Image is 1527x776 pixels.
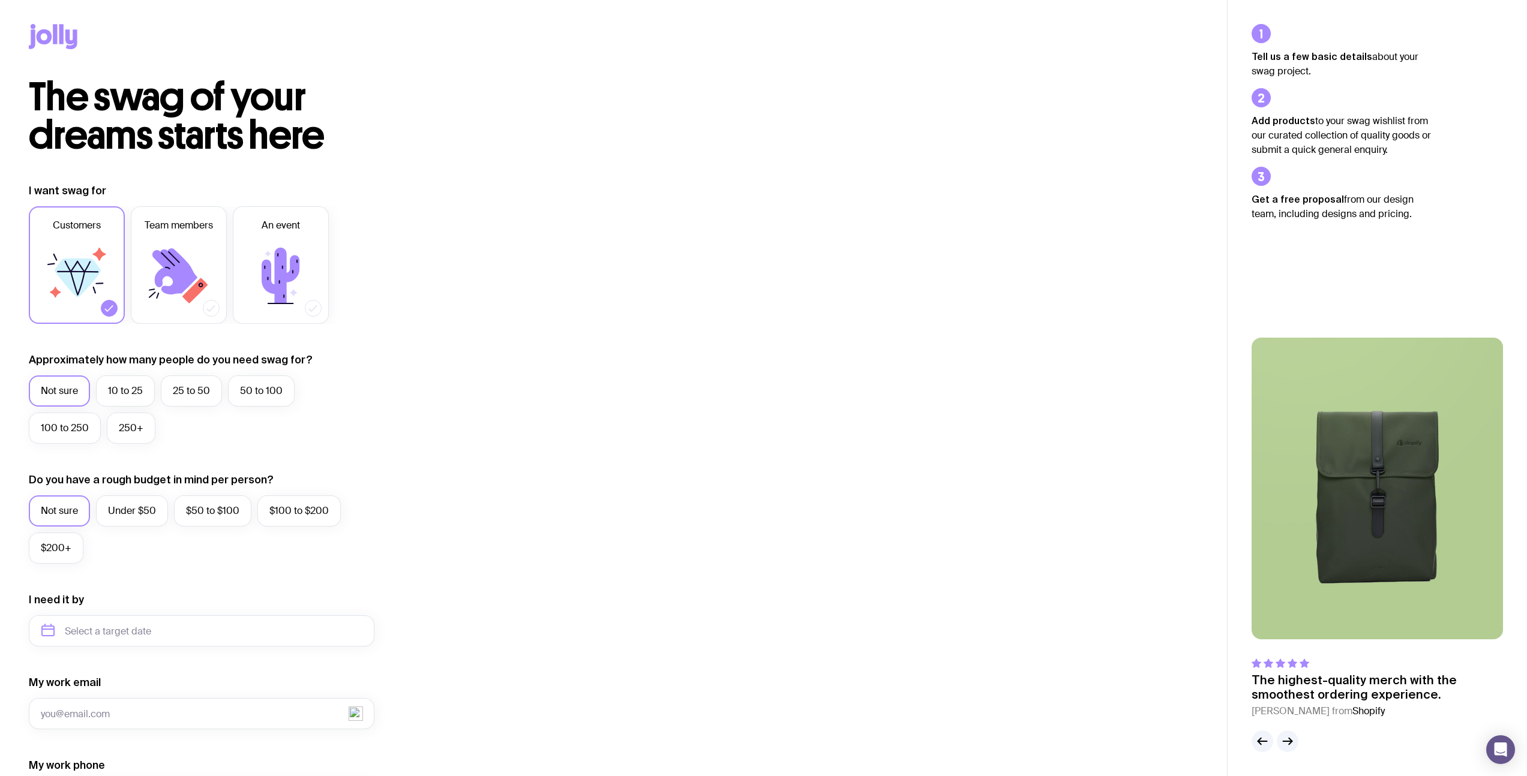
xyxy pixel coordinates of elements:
[96,375,155,407] label: 10 to 25
[1252,704,1503,718] cite: [PERSON_NAME] from
[228,375,295,407] label: 50 to 100
[145,218,213,233] span: Team members
[1252,113,1432,157] p: to your swag wishlist from our curated collection of quality goods or submit a quick general enqu...
[96,495,168,527] label: Under $50
[29,375,90,407] label: Not sure
[161,375,222,407] label: 25 to 50
[29,615,374,646] input: Select a target date
[29,413,101,444] label: 100 to 250
[1486,735,1515,764] div: Open Intercom Messenger
[29,73,325,159] span: The swag of your dreams starts here
[29,698,374,729] input: you@email.com
[29,592,84,607] label: I need it by
[29,533,83,564] label: $200+
[29,675,101,690] label: My work email
[29,184,106,198] label: I want swag for
[1252,673,1503,702] p: The highest-quality merch with the smoothest ordering experience.
[29,353,313,367] label: Approximately how many people do you need swag for?
[29,473,274,487] label: Do you have a rough budget in mind per person?
[262,218,300,233] span: An event
[349,706,363,721] img: npw-badge-icon-locked.svg
[1252,194,1344,204] strong: Get a free proposal
[107,413,155,444] label: 250+
[174,495,251,527] label: $50 to $100
[1252,51,1372,62] strong: Tell us a few basic details
[1252,192,1432,221] p: from our design team, including designs and pricing.
[1252,49,1432,79] p: about your swag project.
[1252,115,1315,126] strong: Add products
[53,218,101,233] span: Customers
[1352,705,1385,717] span: Shopify
[29,495,90,527] label: Not sure
[257,495,341,527] label: $100 to $200
[29,758,105,772] label: My work phone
